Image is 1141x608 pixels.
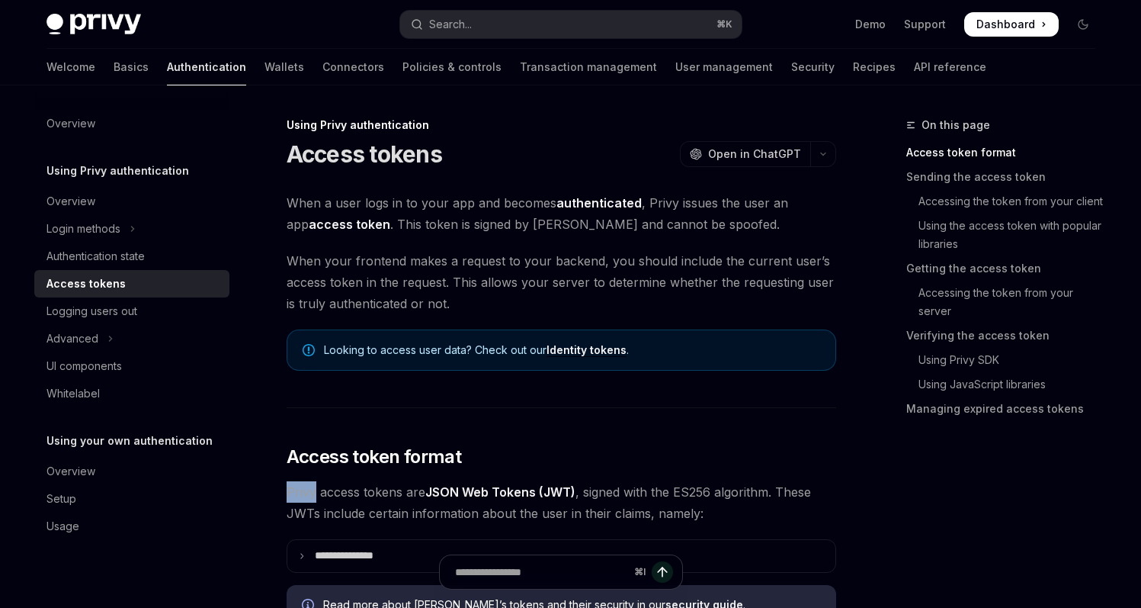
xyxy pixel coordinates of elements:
a: Welcome [46,49,95,85]
h5: Using Privy authentication [46,162,189,180]
div: Authentication state [46,247,145,265]
div: Whitelabel [46,384,100,403]
div: Using Privy authentication [287,117,836,133]
svg: Note [303,344,315,356]
div: Logging users out [46,302,137,320]
a: Setup [34,485,229,513]
button: Toggle Login methods section [34,215,229,243]
a: Access token format [906,140,1107,165]
a: Using the access token with popular libraries [906,214,1107,256]
span: On this page [921,116,990,134]
span: Privy access tokens are , signed with the ES256 algorithm. These JWTs include certain information... [287,481,836,524]
a: Basics [114,49,149,85]
a: Whitelabel [34,380,229,407]
a: Connectors [322,49,384,85]
button: Send message [652,561,673,583]
div: UI components [46,357,122,375]
a: Wallets [264,49,304,85]
a: Recipes [853,49,896,85]
a: Accessing the token from your client [906,189,1107,214]
a: Overview [34,110,229,137]
span: Dashboard [976,17,1035,32]
a: Security [791,49,835,85]
div: Access tokens [46,275,126,293]
button: Toggle dark mode [1071,12,1095,37]
a: Identity tokens [546,343,627,357]
span: When a user logs in to your app and becomes , Privy issues the user an app . This token is signed... [287,192,836,235]
a: Managing expired access tokens [906,397,1107,421]
h1: Access tokens [287,140,442,168]
span: When your frontend makes a request to your backend, you should include the current user’s access ... [287,250,836,314]
div: Login methods [46,220,120,238]
a: Usage [34,513,229,540]
input: Ask a question... [455,555,628,589]
a: Accessing the token from your server [906,281,1107,323]
a: Dashboard [964,12,1059,37]
div: Overview [46,192,95,211]
a: Policies & controls [402,49,502,85]
img: dark logo [46,14,141,35]
span: Open in ChatGPT [708,146,801,162]
span: Access token format [287,445,462,469]
a: Support [904,17,946,32]
a: Access tokens [34,270,229,298]
a: UI components [34,352,229,380]
button: Toggle Advanced section [34,325,229,352]
a: Using JavaScript libraries [906,372,1107,397]
h5: Using your own authentication [46,432,213,450]
button: Open search [400,11,742,38]
span: Looking to access user data? Check out our . [324,343,820,358]
span: ⌘ K [716,18,732,31]
a: Demo [855,17,886,32]
a: User management [675,49,773,85]
div: Search... [429,15,472,34]
a: Logging users out [34,298,229,325]
a: Using Privy SDK [906,348,1107,372]
div: Setup [46,490,76,508]
a: API reference [914,49,986,85]
div: Usage [46,517,79,536]
a: JSON Web Tokens (JWT) [425,484,575,500]
a: Transaction management [520,49,657,85]
div: Overview [46,462,95,481]
strong: authenticated [556,195,642,211]
a: Overview [34,458,229,485]
a: Sending the access token [906,165,1107,189]
a: Authentication [167,49,246,85]
a: Getting the access token [906,256,1107,281]
a: Verifying the access token [906,323,1107,348]
div: Advanced [46,330,98,348]
div: Overview [46,114,95,133]
button: Open in ChatGPT [680,141,810,167]
a: Authentication state [34,243,229,270]
strong: access token [309,217,390,232]
a: Overview [34,188,229,215]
